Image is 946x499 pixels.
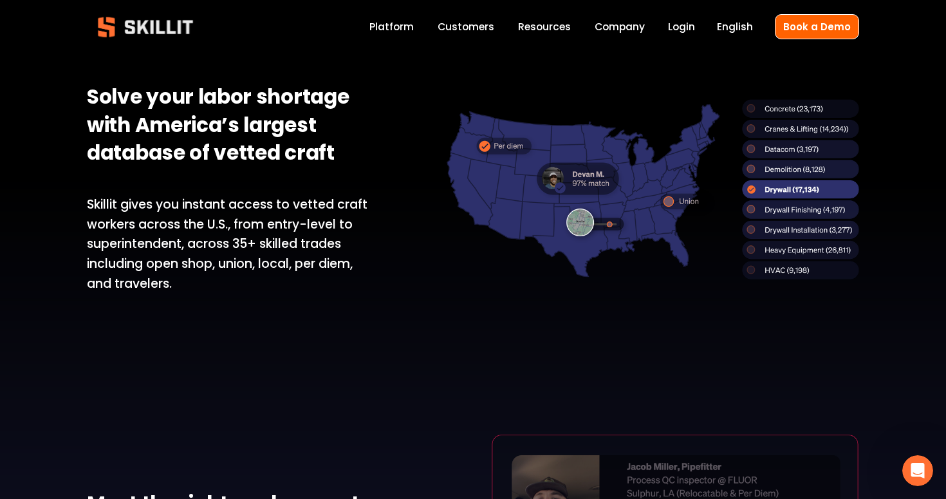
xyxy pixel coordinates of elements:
[668,18,695,35] a: Login
[717,18,753,35] div: language picker
[595,18,645,35] a: Company
[87,8,204,46] img: Skillit
[87,81,353,173] strong: Solve your labor shortage with America’s largest database of vetted craft
[717,19,753,34] span: English
[438,18,494,35] a: Customers
[775,14,859,39] a: Book a Demo
[87,195,369,294] p: Skillit gives you instant access to vetted craft workers across the U.S., from entry-level to sup...
[369,18,414,35] a: Platform
[902,455,933,486] iframe: Intercom live chat
[518,18,571,35] a: folder dropdown
[518,19,571,34] span: Resources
